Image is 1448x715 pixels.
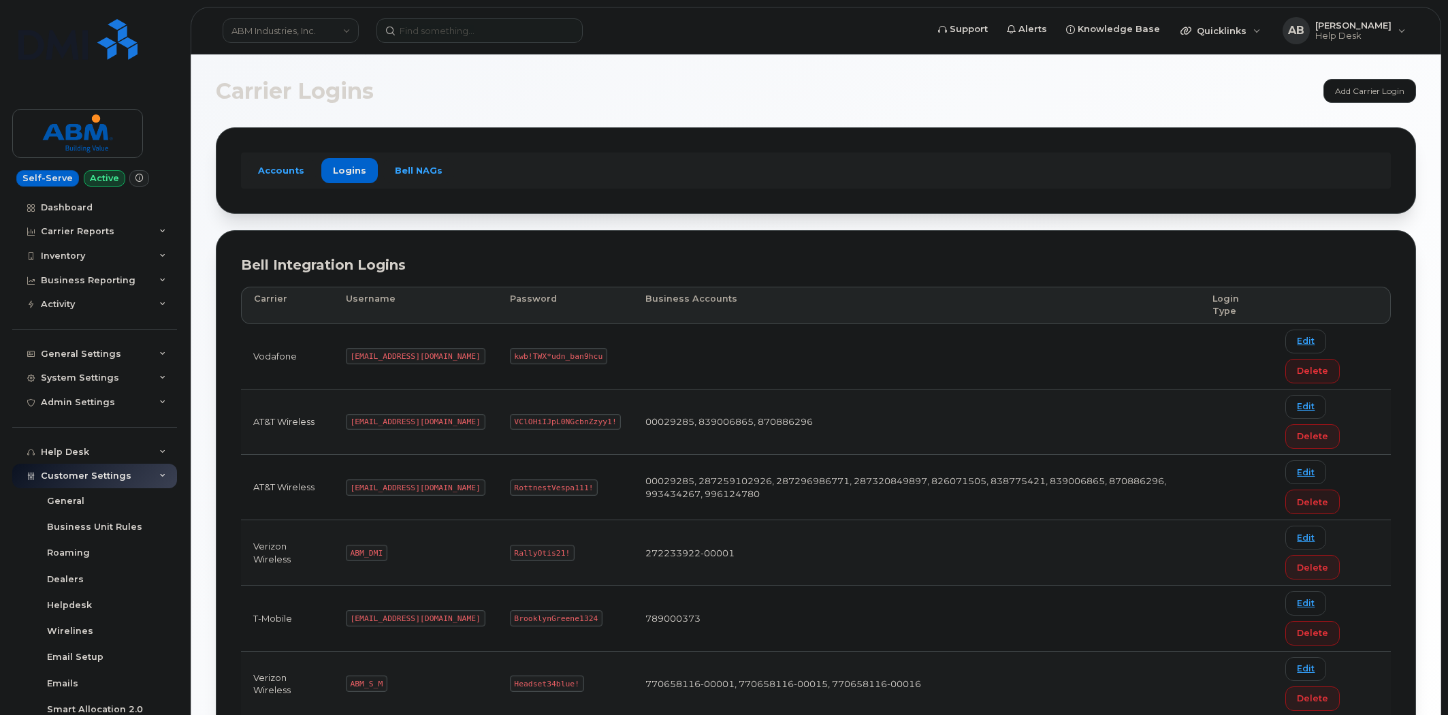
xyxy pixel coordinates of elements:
code: BrooklynGreene1324 [510,610,602,626]
a: Bell NAGs [383,158,454,182]
code: [EMAIL_ADDRESS][DOMAIN_NAME] [346,414,485,430]
td: Verizon Wireless [241,520,334,586]
code: [EMAIL_ADDRESS][DOMAIN_NAME] [346,479,485,496]
button: Delete [1285,359,1340,383]
span: Delete [1297,692,1328,705]
td: AT&T Wireless [241,390,334,455]
a: Logins [321,158,378,182]
code: ABM_DMI [346,545,387,561]
td: 789000373 [633,586,1200,651]
button: Delete [1285,490,1340,514]
code: ABM_S_M [346,676,387,692]
code: kwb!TWX*udn_ban9hcu [510,348,607,364]
button: Delete [1285,686,1340,711]
a: Accounts [246,158,316,182]
a: Edit [1285,330,1326,353]
a: Edit [1285,460,1326,484]
code: Headset34blue! [510,676,584,692]
div: Bell Integration Logins [241,255,1391,275]
td: 272233922-00001 [633,520,1200,586]
a: Edit [1285,657,1326,681]
span: Delete [1297,430,1328,443]
td: 00029285, 287259102926, 287296986771, 287320849897, 826071505, 838775421, 839006865, 870886296, 9... [633,455,1200,520]
td: AT&T Wireless [241,455,334,520]
button: Delete [1285,424,1340,449]
code: RottnestVespa111! [510,479,598,496]
th: Business Accounts [633,287,1200,324]
code: VClOHiIJpL0NGcbnZzyy1! [510,414,622,430]
th: Password [498,287,634,324]
th: Login Type [1200,287,1273,324]
span: Delete [1297,496,1328,509]
button: Delete [1285,621,1340,646]
span: Delete [1297,364,1328,377]
td: T-Mobile [241,586,334,651]
span: Delete [1297,626,1328,639]
a: Edit [1285,591,1326,615]
th: Username [334,287,498,324]
code: [EMAIL_ADDRESS][DOMAIN_NAME] [346,610,485,626]
a: Add Carrier Login [1323,79,1416,103]
span: Delete [1297,561,1328,574]
td: Vodafone [241,324,334,390]
td: 00029285, 839006865, 870886296 [633,390,1200,455]
a: Edit [1285,395,1326,419]
button: Delete [1285,555,1340,579]
code: RallyOtis21! [510,545,575,561]
span: Carrier Logins [216,81,374,101]
code: [EMAIL_ADDRESS][DOMAIN_NAME] [346,348,485,364]
a: Edit [1285,526,1326,550]
th: Carrier [241,287,334,324]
